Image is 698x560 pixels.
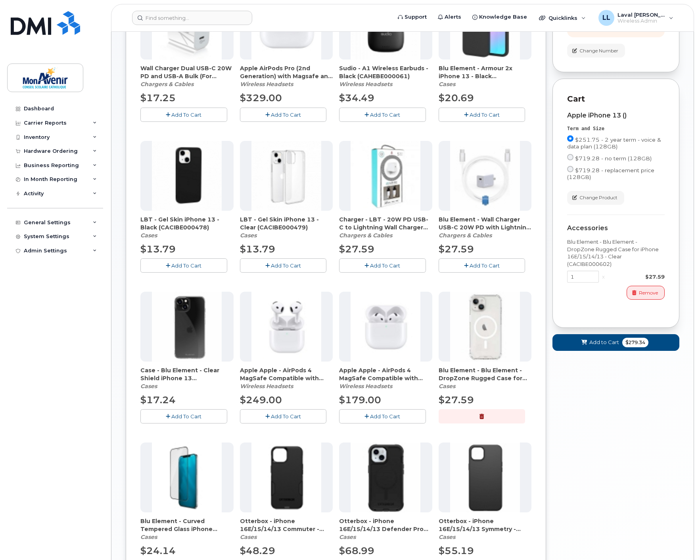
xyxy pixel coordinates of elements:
[405,13,427,21] span: Support
[439,533,455,541] em: Cases
[140,533,157,541] em: Cases
[140,81,194,88] em: Chargers & Cables
[450,141,520,211] img: accessory36774.JPG
[339,517,432,533] span: Otterbox - iPhone 16E/15/14/13 Defender Pro Magsafe - Black (CACIBE000659)
[251,292,321,362] img: accessory36513.JPG
[548,15,577,21] span: Quicklinks
[339,394,381,406] span: $179.00
[439,216,532,239] div: Blu Element - Wall Charger USB-C 20W PD with Lightning Cable 4ft - White (CAHCPZ000088)
[567,154,573,160] input: $719.28 - no term (128GB)
[140,366,234,390] div: Case - Blu Element - Clear Shield iPhone 13 (CACILI000498)
[339,108,426,121] button: Add To Cart
[370,112,400,118] span: Add To Cart
[467,9,533,25] a: Knowledge Base
[240,232,257,239] em: Cases
[439,243,474,255] span: $27.59
[140,366,234,382] span: Case - Blu Element - Clear Shield iPhone 13 (CACILI000498)
[140,517,234,533] span: Blu Element - Curved Tempered Glass iPhone 16e/14/13 (CATGBE000035)
[171,112,201,118] span: Add To Cart
[140,64,234,88] div: Wall Charger Dual USB-C 20W PD and USB-A Bulk (For iPhones) - White (CAHCBE000086)
[432,9,467,25] a: Alerts
[140,545,176,556] span: $24.14
[140,243,176,255] span: $13.79
[370,413,400,420] span: Add To Cart
[479,13,527,21] span: Knowledge Base
[140,409,227,423] button: Add To Cart
[567,125,665,132] div: Term and Size
[575,155,652,162] span: $719.28 - no term (128GB)
[439,545,474,556] span: $55.19
[602,13,610,23] span: LL
[140,394,176,406] span: $17.24
[240,243,275,255] span: $13.79
[339,258,426,272] button: Add To Cart
[339,64,432,88] div: Sudio - A1 Wireless Earbuds - Black (CAHEBE000061)
[567,44,625,58] button: Change Number
[339,517,432,541] div: Otterbox - iPhone 16E/15/14/13 Defender Pro Magsafe - Black (CACIBE000659)
[439,383,455,390] em: Cases
[240,545,275,556] span: $48.29
[240,366,333,382] span: Apple Apple - AirPods 4 MagSafe Compatible with Noise Cancellation and USB-C Charging Case - (CAH...
[439,366,532,390] div: Blu Element - Blu Element - DropZone Rugged Case for iPhone 16E/15/14/13 - Clear (CACIBE000602)
[339,216,432,239] div: Charger - LBT - 20W PD USB-C to Lightning Wall Charger (5ft) (CAHCLI000087)
[351,443,420,512] img: accessory36844.JPG
[622,338,648,347] span: $279.34
[579,47,618,54] span: Change Number
[439,64,532,80] span: Blu Element - Armour 2x iPhone 13 - Black (CACIBE000454)
[439,366,532,382] span: Blu Element - Blu Element - DropZone Rugged Case for iPhone 16E/15/14/13 - Clear (CACIBE000602)
[171,413,201,420] span: Add To Cart
[140,92,176,104] span: $17.25
[140,108,227,121] button: Add To Cart
[470,112,500,118] span: Add To Cart
[171,262,201,269] span: Add To Cart
[339,81,392,88] em: Wireless Headsets
[567,166,573,172] input: $719.28 - replacement price (128GB)
[339,366,432,390] div: Apple Apple - AirPods 4 MagSafe Compatible with USB-C Charging Case (CAHEBE000063)
[140,216,234,239] div: LBT - Gel Skin iPhone 13 - Black (CACIBE000478)
[439,517,532,533] span: Otterbox - iPhone 16E/15/14/13 Symmetry - Black (CACIBE000571)
[271,413,301,420] span: Add To Cart
[339,216,432,231] span: Charger - LBT - 20W PD USB-C to Lightning Wall Charger (5ft) (CAHCLI000087)
[351,141,420,211] img: accessory36148.JPG
[251,443,321,512] img: accessory36920.JPG
[567,191,624,205] button: Change Product
[339,243,374,255] span: $27.59
[439,394,474,406] span: $27.59
[339,92,374,104] span: $34.49
[370,262,400,269] span: Add To Cart
[450,292,520,362] img: accessory36772.JPG
[445,13,461,21] span: Alerts
[140,232,157,239] em: Cases
[439,216,532,231] span: Blu Element - Wall Charger USB-C 20W PD with Lightning Cable 4ft - White (CAHCPZ000088)
[599,273,608,281] div: x
[552,334,679,350] button: Add to Cart $279.34
[639,289,658,296] span: Remove
[439,258,525,272] button: Add To Cart
[567,93,665,105] p: Cart
[240,517,333,541] div: Otterbox - iPhone 16E/15/14/13 Commuter - Black (CACIBE000569)
[240,64,333,80] span: Apple AirPods Pro (2nd Generation) with Magsafe and USB-C charging case - White (CAHEBE000059)
[240,258,327,272] button: Add To Cart
[439,64,532,88] div: Blu Element - Armour 2x iPhone 13 - Black (CACIBE000454)
[339,64,432,80] span: Sudio - A1 Wireless Earbuds - Black (CAHEBE000061)
[588,26,606,32] strong: [DATE]
[593,10,679,26] div: Laval Lai Yoon Hin
[439,108,525,121] button: Add To Cart
[567,112,665,119] div: Apple iPhone 13 ()
[240,394,282,406] span: $249.00
[240,533,257,541] em: Cases
[339,533,356,541] em: Cases
[271,112,301,118] span: Add To Cart
[240,81,293,88] em: Wireless Headsets
[152,292,222,362] img: accessory36798.JPG
[339,409,426,423] button: Add To Cart
[152,443,222,512] img: accessory36677.JPG
[240,409,327,423] button: Add To Cart
[251,141,321,211] img: accessory36746.JPG
[617,18,665,24] span: Wireless Admin
[567,238,665,267] div: Blu Element - Blu Element - DropZone Rugged Case for iPhone 16E/15/14/13 - Clear (CACIBE000602)
[567,225,665,232] div: Accessories
[567,135,573,142] input: $251.75 - 2 year term - voice & data plan (128GB)
[579,194,617,201] span: Change Product
[450,443,520,512] img: accessory36845.JPG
